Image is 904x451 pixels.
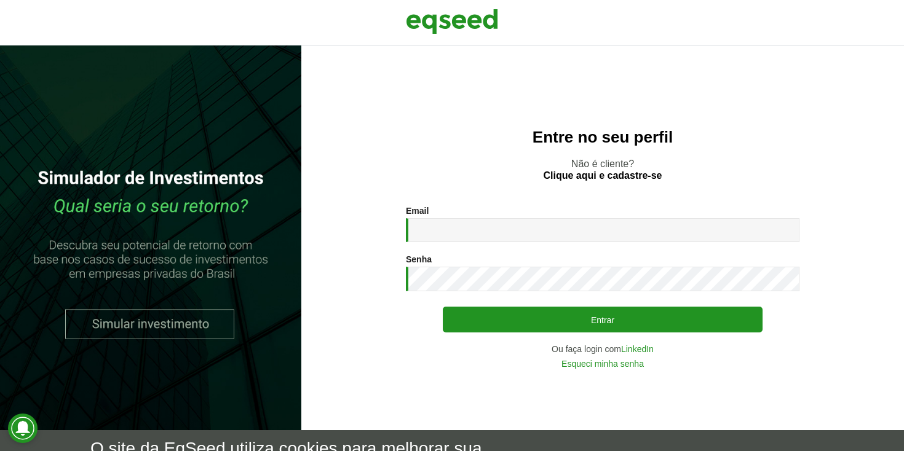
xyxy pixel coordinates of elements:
a: Esqueci minha senha [561,359,644,368]
label: Email [406,206,429,215]
div: Ou faça login com [406,345,799,353]
label: Senha [406,255,432,264]
a: LinkedIn [621,345,654,353]
button: Entrar [443,307,763,332]
p: Não é cliente? [326,158,879,181]
img: EqSeed Logo [406,6,498,37]
a: Clique aqui e cadastre-se [544,171,662,181]
h2: Entre no seu perfil [326,128,879,146]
